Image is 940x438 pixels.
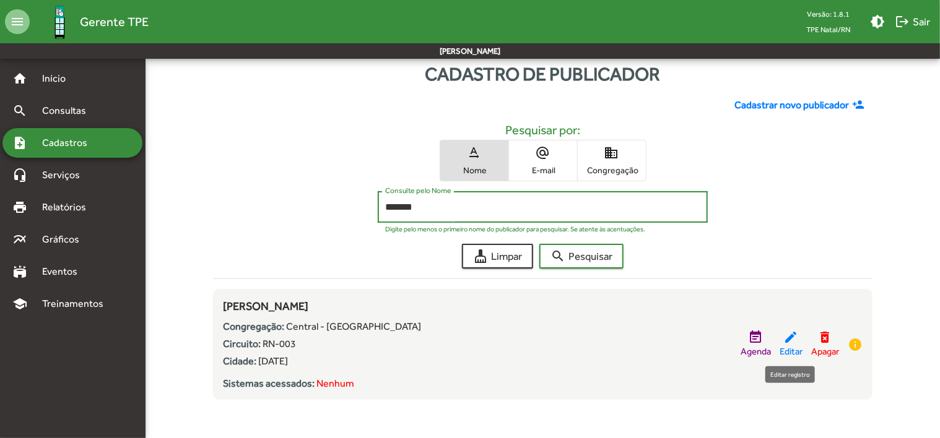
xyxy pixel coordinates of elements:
[35,168,97,182] span: Serviços
[895,11,930,33] span: Sair
[473,245,522,267] span: Limpar
[35,232,96,247] span: Gráficos
[539,244,624,268] button: Pesquisar
[12,232,27,247] mat-icon: multiline_chart
[780,345,803,359] span: Editar
[473,249,488,264] mat-icon: cleaning_services
[749,330,764,345] mat-icon: event_note
[40,2,80,42] img: Logo
[223,338,261,350] strong: Circuito:
[512,165,574,176] span: E-mail
[890,11,935,33] button: Sair
[848,337,863,352] mat-icon: info
[263,338,296,350] span: RN-003
[440,140,508,181] button: Nome
[581,165,643,176] span: Congregação
[223,122,863,137] h5: Pesquisar por:
[35,135,103,150] span: Cadastros
[462,244,533,268] button: Limpar
[35,103,102,118] span: Consultas
[12,71,27,86] mat-icon: home
[12,296,27,311] mat-icon: school
[223,377,315,389] strong: Sistemas acessados:
[12,168,27,182] mat-icon: headset_mic
[12,264,27,279] mat-icon: stadium
[223,355,256,367] strong: Cidade:
[818,330,833,345] mat-icon: delete_forever
[551,245,612,267] span: Pesquisar
[385,225,645,233] mat-hint: Digite pelo menos o primeiro nome do publicador para pesquisar. Se atente às acentuações.
[796,6,860,22] div: Versão: 1.8.1
[316,377,354,389] span: Nenhum
[12,135,27,150] mat-icon: note_add
[551,249,565,264] mat-icon: search
[12,103,27,118] mat-icon: search
[223,299,308,312] span: [PERSON_NAME]
[852,98,868,112] mat-icon: person_add
[870,14,885,29] mat-icon: brightness_medium
[467,145,482,160] mat-icon: text_rotation_none
[509,140,577,181] button: E-mail
[35,264,94,279] span: Eventos
[443,165,505,176] span: Nome
[741,345,771,359] span: Agenda
[536,145,551,160] mat-icon: alternate_email
[895,14,910,29] mat-icon: logout
[784,330,799,345] mat-icon: edit
[35,71,84,86] span: Início
[286,320,421,332] span: Central - [GEOGRAPHIC_DATA]
[35,296,118,311] span: Treinamentos
[796,22,860,37] span: TPE Natal/RN
[811,345,839,359] span: Apagar
[604,145,619,160] mat-icon: domain
[223,320,284,332] strong: Congregação:
[35,200,102,215] span: Relatórios
[30,2,149,42] a: Gerente TPE
[258,355,288,367] span: [DATE]
[12,200,27,215] mat-icon: print
[734,98,849,113] span: Cadastrar novo publicador
[578,140,646,181] button: Congregação
[80,12,149,32] span: Gerente TPE
[5,9,30,34] mat-icon: menu
[146,60,940,88] div: Cadastro de publicador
